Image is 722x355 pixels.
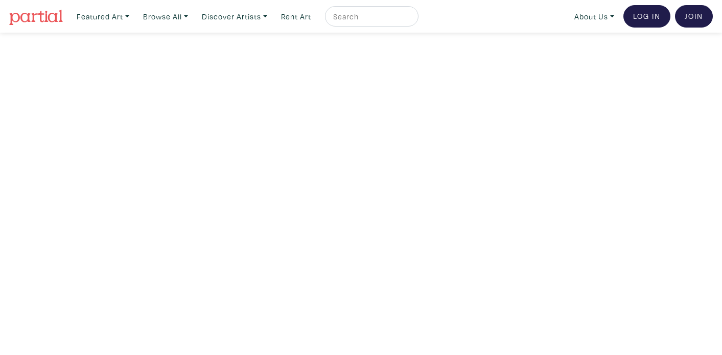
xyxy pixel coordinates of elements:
[675,5,713,28] a: Join
[276,6,316,27] a: Rent Art
[332,10,409,23] input: Search
[72,6,134,27] a: Featured Art
[138,6,193,27] a: Browse All
[570,6,619,27] a: About Us
[623,5,670,28] a: Log In
[197,6,272,27] a: Discover Artists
